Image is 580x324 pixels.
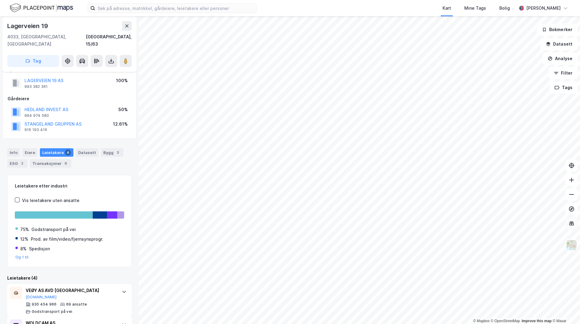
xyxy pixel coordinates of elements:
[7,33,86,48] div: 4033, [GEOGRAPHIC_DATA], [GEOGRAPHIC_DATA]
[499,5,510,12] div: Bolig
[7,21,49,31] div: Lagerveien 19
[22,197,79,204] div: Vis leietakere uten ansatte
[526,5,561,12] div: [PERSON_NAME]
[20,236,28,243] div: 12%
[15,182,124,190] div: Leietakere etter industri
[10,3,73,13] img: logo.f888ab2527a4732fd821a326f86c7f29.svg
[549,82,578,94] button: Tags
[8,95,131,102] div: Gårdeiere
[7,55,59,67] button: Tag
[31,236,103,243] div: Prod. av film/video/fjernsynsprogr.
[26,295,57,300] button: [DOMAIN_NAME]
[65,149,71,156] div: 4
[473,319,490,323] a: Mapbox
[116,77,128,84] div: 100%
[550,295,580,324] div: Kontrollprogram for chat
[66,302,87,307] div: 69 ansatte
[24,84,48,89] div: 993 382 361
[118,106,128,113] div: 50%
[549,67,578,79] button: Filter
[543,53,578,65] button: Analyse
[15,255,29,260] button: Og 1 til
[7,148,20,157] div: Info
[537,24,578,36] button: Bokmerker
[63,160,69,166] div: 6
[19,160,25,166] div: 2
[550,295,580,324] iframe: Chat Widget
[76,148,98,157] div: Datasett
[30,159,71,168] div: Transaksjoner
[95,4,256,13] input: Søk på adresse, matrikkel, gårdeiere, leietakere eller personer
[24,113,49,118] div: 994 974 580
[31,226,76,233] div: Godstransport på vei
[541,38,578,50] button: Datasett
[464,5,486,12] div: Mine Tags
[40,148,73,157] div: Leietakere
[26,287,116,294] div: VEØY AS AVD [GEOGRAPHIC_DATA]
[115,149,121,156] div: 3
[566,239,577,251] img: Z
[7,274,132,282] div: Leietakere (4)
[522,319,552,323] a: Improve this map
[32,302,56,307] div: 930 454 966
[20,226,29,233] div: 75%
[22,148,37,157] div: Eiere
[20,245,27,252] div: 8%
[24,127,47,132] div: 916 193 416
[113,120,128,128] div: 12.61%
[7,159,27,168] div: ESG
[101,148,123,157] div: Bygg
[491,319,520,323] a: OpenStreetMap
[32,309,72,314] div: Godstransport på vei
[86,33,132,48] div: [GEOGRAPHIC_DATA], 15/63
[29,245,50,252] div: Spedisjon
[443,5,451,12] div: Kart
